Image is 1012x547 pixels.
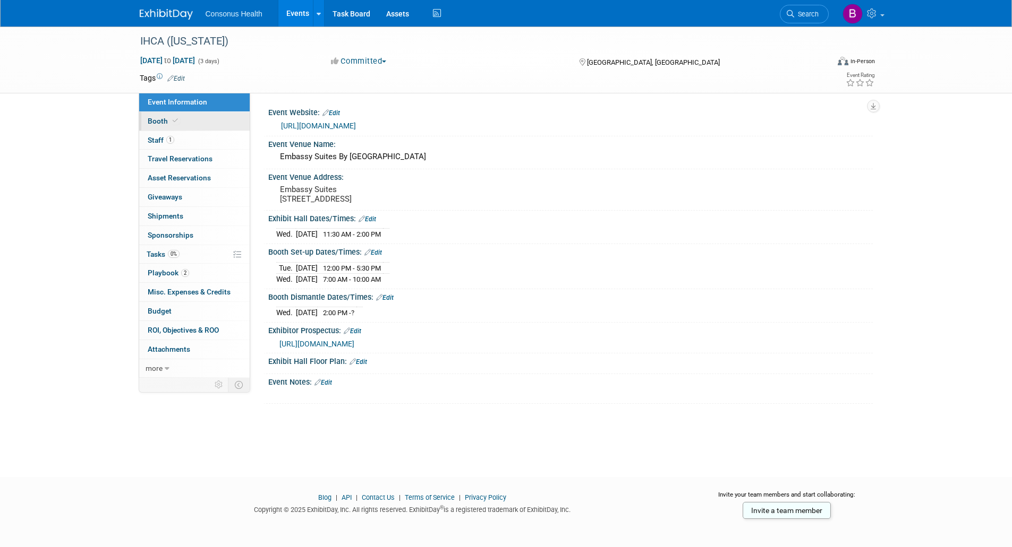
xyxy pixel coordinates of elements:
a: [URL][DOMAIN_NAME] [281,121,356,130]
a: more [139,359,250,378]
span: | [353,493,360,501]
div: In-Person [850,57,875,65]
i: Booth reservation complete [173,118,178,124]
div: Exhibit Hall Dates/Times: [268,211,873,224]
a: Asset Reservations [139,169,250,187]
pre: Embassy Suites [STREET_ADDRESS] [280,185,508,204]
div: Booth Dismantle Dates/Times: [268,289,873,303]
div: Event Venue Name: [268,136,873,150]
a: Blog [318,493,331,501]
a: Event Information [139,93,250,111]
a: Staff1 [139,131,250,150]
a: Attachments [139,340,250,359]
td: [DATE] [296,307,318,318]
span: ROI, Objectives & ROO [148,326,219,334]
span: Sponsorships [148,231,193,239]
div: Event Notes: [268,374,873,388]
a: Edit [167,75,185,82]
a: ROI, Objectives & ROO [139,321,250,340]
span: Attachments [148,345,190,353]
span: | [333,493,340,501]
div: Exhibitor Prospectus: [268,323,873,336]
a: Edit [359,215,376,223]
td: Personalize Event Tab Strip [210,378,228,392]
span: (3 days) [197,58,219,65]
span: 12:00 PM - 5:30 PM [323,264,381,272]
span: Tasks [147,250,180,258]
div: Copyright © 2025 ExhibitDay, Inc. All rights reserved. ExhibitDay is a registered trademark of Ex... [140,502,686,515]
td: Wed. [276,229,296,240]
a: Edit [314,379,332,386]
span: Event Information [148,98,207,106]
span: | [456,493,463,501]
div: Event Website: [268,105,873,118]
a: [URL][DOMAIN_NAME] [279,340,354,348]
a: Edit [364,249,382,256]
td: Wed. [276,307,296,318]
span: Budget [148,307,172,315]
td: [DATE] [296,274,318,285]
div: Event Venue Address: [268,169,873,183]
div: IHCA ([US_STATE]) [137,32,813,51]
a: Contact Us [362,493,395,501]
span: [DATE] [DATE] [140,56,195,65]
a: Edit [344,327,361,335]
a: Playbook2 [139,264,250,282]
a: API [342,493,352,501]
span: | [396,493,403,501]
span: to [163,56,173,65]
a: Giveaways [139,188,250,206]
td: Wed. [276,274,296,285]
div: Invite your team members and start collaborating: [701,490,873,506]
span: Booth [148,117,180,125]
span: 7:00 AM - 10:00 AM [323,275,381,283]
div: Event Format [766,55,875,71]
span: Asset Reservations [148,173,211,182]
span: 11:30 AM - 2:00 PM [323,230,381,238]
a: Terms of Service [405,493,455,501]
span: 2:00 PM - [323,309,354,317]
button: Committed [327,56,390,67]
a: Sponsorships [139,226,250,245]
a: Edit [376,294,394,301]
span: Misc. Expenses & Credits [148,288,231,296]
a: Tasks0% [139,245,250,264]
span: Shipments [148,212,183,220]
a: Search [780,5,829,23]
a: Edit [322,109,340,117]
span: Search [794,10,819,18]
span: [GEOGRAPHIC_DATA], [GEOGRAPHIC_DATA] [587,58,720,66]
a: Booth [139,112,250,131]
div: Exhibit Hall Floor Plan: [268,353,873,367]
span: Travel Reservations [148,154,212,163]
td: Tue. [276,262,296,274]
span: more [146,364,163,372]
img: Format-Inperson.png [838,57,848,65]
span: 2 [181,269,189,277]
a: Invite a team member [743,502,831,519]
a: Shipments [139,207,250,225]
a: Budget [139,302,250,320]
a: Travel Reservations [139,150,250,168]
span: ? [351,309,354,317]
sup: ® [440,505,444,510]
div: Embassy Suites By [GEOGRAPHIC_DATA] [276,149,865,165]
div: Event Rating [846,73,874,78]
span: Playbook [148,268,189,277]
a: Misc. Expenses & Credits [139,283,250,301]
img: ExhibitDay [140,9,193,20]
td: Toggle Event Tabs [228,378,250,392]
span: Giveaways [148,193,182,201]
img: Bridget Crane [843,4,863,24]
a: Edit [350,358,367,366]
span: 1 [166,136,174,144]
td: [DATE] [296,229,318,240]
span: Staff [148,136,174,144]
a: Privacy Policy [465,493,506,501]
span: Consonus Health [206,10,262,18]
td: [DATE] [296,262,318,274]
div: Booth Set-up Dates/Times: [268,244,873,258]
span: 0% [168,250,180,258]
td: Tags [140,73,185,83]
